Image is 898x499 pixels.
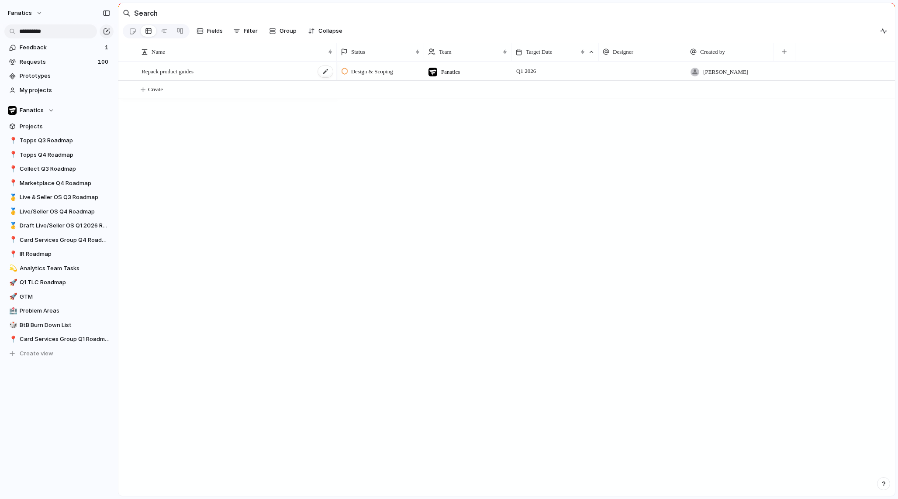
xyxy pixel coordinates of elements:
div: 📍IR Roadmap [4,248,114,261]
span: Create [148,85,163,94]
span: BtB Burn Down List [20,321,111,330]
span: Prototypes [20,72,111,80]
button: 📍 [8,335,17,344]
button: 📍 [8,136,17,145]
span: 100 [98,58,110,66]
button: 📍 [8,179,17,188]
span: Collect Q3 Roadmap [20,165,111,173]
button: Fanatics [4,104,114,117]
button: Create view [4,347,114,360]
button: 🎲 [8,321,17,330]
a: Feedback1 [4,41,114,54]
button: 📍 [8,250,17,258]
button: Collapse [304,24,346,38]
span: Card Services Group Q1 Roadmap [20,335,111,344]
span: Draft Live/Seller OS Q1 2026 Roadmap [20,221,111,230]
div: 📍 [9,150,15,160]
span: Marketplace Q4 Roadmap [20,179,111,188]
div: 💫 [9,263,15,273]
button: 📍 [8,165,17,173]
button: 📍 [8,236,17,244]
div: 🥇 [9,206,15,217]
button: fanatics [4,6,47,20]
span: fanatics [8,9,32,17]
span: Q1 2026 [514,66,538,76]
span: Problem Areas [20,306,111,315]
span: Create view [20,349,53,358]
div: 🚀 [9,278,15,288]
a: 🥇Draft Live/Seller OS Q1 2026 Roadmap [4,219,114,232]
button: 🥇 [8,221,17,230]
a: 📍Marketplace Q4 Roadmap [4,177,114,190]
a: 🎲BtB Burn Down List [4,319,114,332]
div: 📍Topps Q4 Roadmap [4,148,114,162]
span: Status [351,48,365,56]
div: 🚀 [9,292,15,302]
div: 🏥 [9,306,15,316]
button: 🏥 [8,306,17,315]
span: Fanatics [441,68,460,76]
div: 📍 [9,164,15,174]
a: 🏥Problem Areas [4,304,114,317]
div: 📍 [9,249,15,259]
span: Group [280,27,297,35]
span: Designer [613,48,633,56]
span: IR Roadmap [20,250,111,258]
span: Repack product guides [142,66,193,76]
button: Fields [193,24,226,38]
a: 🥇Live/Seller OS Q4 Roadmap [4,205,114,218]
span: Topps Q3 Roadmap [20,136,111,145]
span: Filter [244,27,258,35]
button: Group [265,24,301,38]
span: Fields [207,27,223,35]
span: Name [152,48,165,56]
div: 🥇 [9,221,15,231]
div: 📍 [9,136,15,146]
div: 📍 [9,235,15,245]
button: 📍 [8,151,17,159]
button: 💫 [8,264,17,273]
span: Live/Seller OS Q4 Roadmap [20,207,111,216]
a: 📍Card Services Group Q1 Roadmap [4,333,114,346]
h2: Search [134,8,158,18]
span: Fanatics [20,106,44,115]
span: Requests [20,58,95,66]
a: 📍Collect Q3 Roadmap [4,162,114,176]
div: 🎲 [9,320,15,330]
div: 📍 [9,178,15,188]
span: [PERSON_NAME] [703,68,748,76]
a: Prototypes [4,69,114,83]
span: Feedback [20,43,102,52]
span: 1 [105,43,110,52]
span: Design & Scoping [351,67,393,76]
span: Card Services Group Q4 Roadmap [20,236,111,244]
button: 🚀 [8,293,17,301]
span: Collapse [318,27,342,35]
span: Live & Seller OS Q3 Roadmap [20,193,111,202]
a: 📍Topps Q3 Roadmap [4,134,114,147]
button: Filter [230,24,261,38]
a: 📍Card Services Group Q4 Roadmap [4,234,114,247]
span: GTM [20,293,111,301]
a: 🚀Q1 TLC Roadmap [4,276,114,289]
button: 🥇 [8,193,17,202]
span: Created by [700,48,725,56]
a: 💫Analytics Team Tasks [4,262,114,275]
a: 🥇Live & Seller OS Q3 Roadmap [4,191,114,204]
a: Requests100 [4,55,114,69]
span: My projects [20,86,111,95]
a: 🚀GTM [4,290,114,303]
span: Analytics Team Tasks [20,264,111,273]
